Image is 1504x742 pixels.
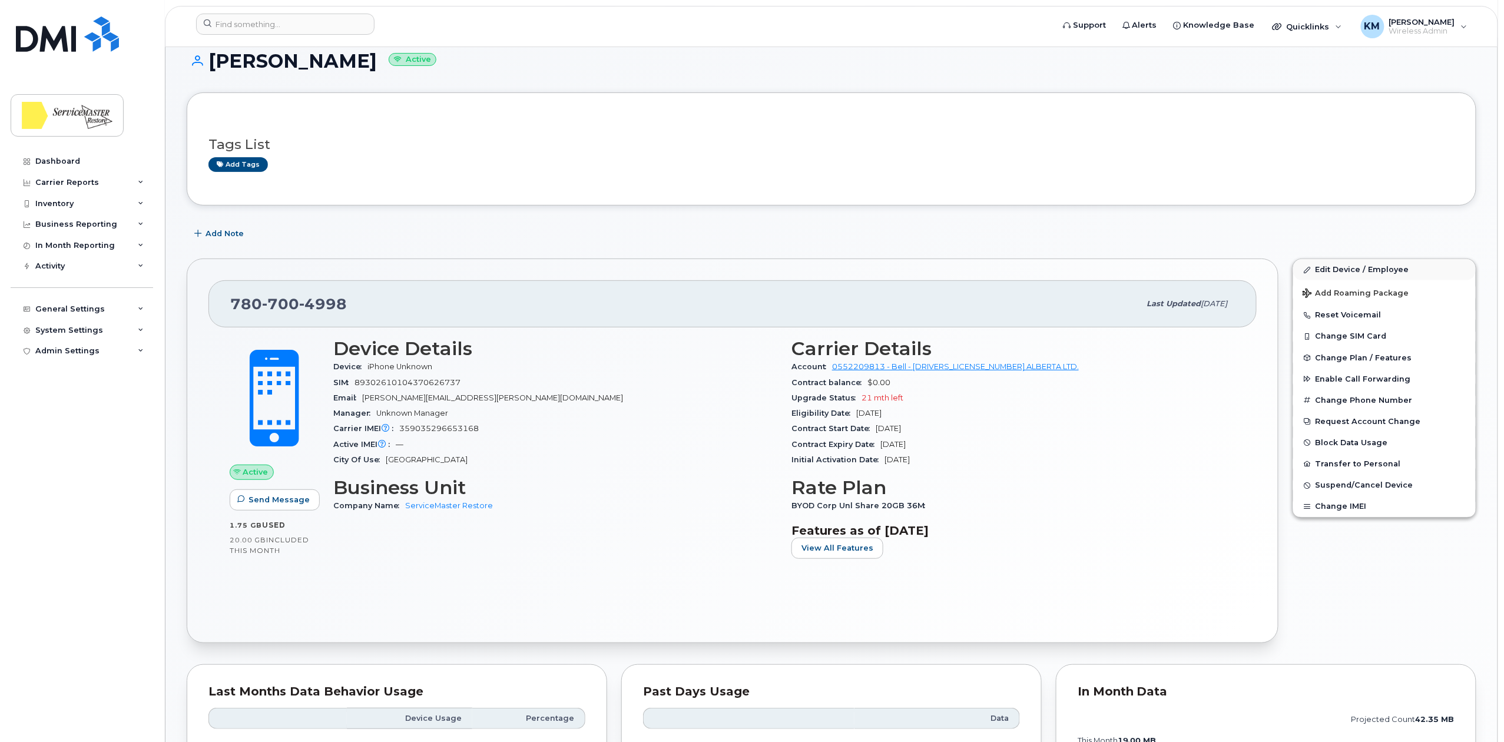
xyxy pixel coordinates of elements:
button: Add Roaming Package [1293,280,1476,304]
span: — [396,440,403,449]
span: View All Features [801,542,873,554]
span: [PERSON_NAME] [1389,17,1455,26]
span: Contract balance [791,378,867,387]
button: Enable Call Forwarding [1293,369,1476,390]
span: 700 [262,295,299,313]
button: Send Message [230,489,320,511]
span: used [262,521,286,529]
span: Active [243,466,269,478]
span: 89302610104370626737 [355,378,461,387]
a: Edit Device / Employee [1293,259,1476,280]
h1: [PERSON_NAME] [187,51,1476,71]
span: [DATE] [876,424,901,433]
span: [DATE] [1201,299,1228,308]
span: 4998 [299,295,347,313]
span: Device [333,362,367,371]
a: Knowledge Base [1165,14,1263,37]
button: View All Features [791,538,883,559]
span: Wireless Admin [1389,26,1455,36]
iframe: Messenger Launcher [1453,691,1495,733]
h3: Carrier Details [791,338,1235,359]
span: Change Plan / Features [1316,353,1412,362]
div: Past Days Usage [643,686,1020,698]
button: Transfer to Personal [1293,453,1476,475]
button: Change Plan / Features [1293,347,1476,369]
span: Company Name [333,501,405,510]
h3: Tags List [208,137,1455,152]
span: [DATE] [884,455,910,464]
a: Alerts [1114,14,1165,37]
span: [GEOGRAPHIC_DATA] [386,455,468,464]
span: Knowledge Base [1184,19,1255,31]
span: 21 mth left [862,393,903,402]
span: Manager [333,409,376,418]
span: Upgrade Status [791,393,862,402]
a: 0552209813 - Bell - [DRIVERS_LICENSE_NUMBER] ALBERTA LTD. [832,362,1079,371]
h3: Business Unit [333,477,777,498]
small: Active [389,53,436,67]
span: Active IMEI [333,440,396,449]
span: included this month [230,535,309,555]
input: Find something... [196,14,375,35]
span: City Of Use [333,455,386,464]
button: Suspend/Cancel Device [1293,475,1476,496]
span: Contract Start Date [791,424,876,433]
button: Change SIM Card [1293,326,1476,347]
div: Quicklinks [1264,15,1350,38]
span: [PERSON_NAME][EMAIL_ADDRESS][PERSON_NAME][DOMAIN_NAME] [362,393,623,402]
th: Device Usage [347,708,472,729]
span: iPhone Unknown [367,362,432,371]
span: Carrier IMEI [333,424,399,433]
button: Change Phone Number [1293,390,1476,411]
a: Add tags [208,157,268,172]
div: Kevin Miller [1353,15,1476,38]
span: Support [1073,19,1106,31]
a: Support [1055,14,1114,37]
span: SIM [333,378,355,387]
button: Reset Voicemail [1293,304,1476,326]
span: Last updated [1147,299,1201,308]
span: Contract Expiry Date [791,440,880,449]
button: Change IMEI [1293,496,1476,517]
tspan: 42.35 MB [1416,715,1455,724]
text: projected count [1351,715,1455,724]
span: KM [1364,19,1380,34]
span: Email [333,393,362,402]
span: 359035296653168 [399,424,479,433]
h3: Device Details [333,338,777,359]
div: In Month Data [1078,686,1455,698]
span: Send Message [249,494,310,505]
span: BYOD Corp Unl Share 20GB 36M [791,501,931,510]
span: 20.00 GB [230,536,266,544]
button: Request Account Change [1293,411,1476,432]
a: ServiceMaster Restore [405,501,493,510]
h3: Rate Plan [791,477,1235,498]
span: Suspend/Cancel Device [1316,481,1413,490]
span: 780 [230,295,347,313]
span: Enable Call Forwarding [1316,375,1411,383]
span: $0.00 [867,378,890,387]
span: 1.75 GB [230,521,262,529]
span: Add Note [206,228,244,239]
span: Eligibility Date [791,409,856,418]
th: Data [854,708,1020,729]
button: Add Note [187,223,254,244]
span: Add Roaming Package [1303,289,1409,300]
span: Alerts [1132,19,1157,31]
span: Initial Activation Date [791,455,884,464]
span: Unknown Manager [376,409,448,418]
span: [DATE] [856,409,882,418]
span: [DATE] [880,440,906,449]
span: Quicklinks [1287,22,1330,31]
span: Account [791,362,832,371]
th: Percentage [472,708,585,729]
div: Last Months Data Behavior Usage [208,686,585,698]
button: Block Data Usage [1293,432,1476,453]
h3: Features as of [DATE] [791,524,1235,538]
